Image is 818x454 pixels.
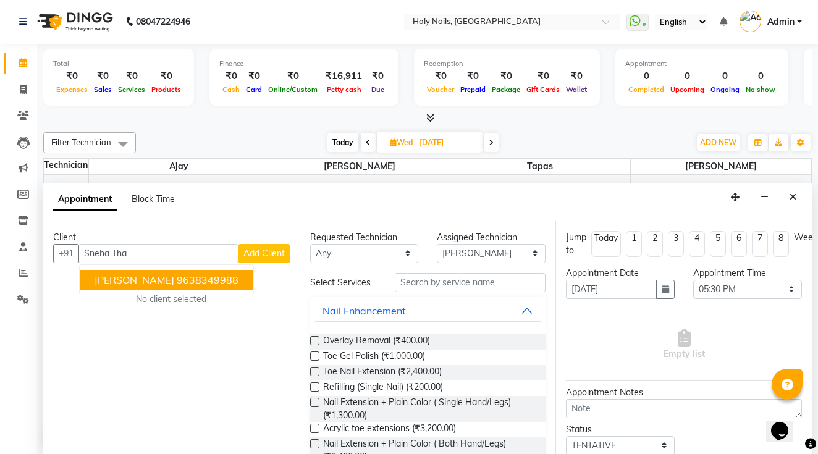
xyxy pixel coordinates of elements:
[327,133,358,152] span: Today
[566,423,675,436] div: Status
[136,4,190,39] b: 08047224946
[566,280,657,299] input: yyyy-mm-dd
[115,69,148,83] div: ₹0
[626,231,642,257] li: 1
[324,85,365,94] span: Petty cash
[773,231,789,257] li: 8
[450,159,631,174] span: Tapas
[243,69,265,83] div: ₹0
[310,231,419,244] div: Requested Technician
[301,276,386,289] div: Select Services
[740,11,761,32] img: Admin
[219,59,389,69] div: Finance
[664,329,705,361] span: Empty list
[368,85,387,94] span: Due
[784,188,802,207] button: Close
[489,69,523,83] div: ₹0
[667,69,707,83] div: 0
[710,231,726,257] li: 5
[53,188,117,211] span: Appointment
[243,248,285,259] span: Add Client
[767,15,795,28] span: Admin
[219,85,243,94] span: Cash
[89,159,269,174] span: Ajay
[424,85,457,94] span: Voucher
[91,85,115,94] span: Sales
[367,69,389,83] div: ₹0
[707,85,743,94] span: Ongoing
[243,85,265,94] span: Card
[523,69,563,83] div: ₹0
[323,303,406,318] div: Nail Enhancement
[219,69,243,83] div: ₹0
[752,231,768,257] li: 7
[625,69,667,83] div: 0
[631,159,811,174] span: [PERSON_NAME]
[323,380,443,396] span: Refilling (Single Nail) (₹200.00)
[625,85,667,94] span: Completed
[83,293,260,306] div: No client selected
[667,85,707,94] span: Upcoming
[78,244,238,263] input: Search by Name/Mobile/Email/Code
[707,69,743,83] div: 0
[115,85,148,94] span: Services
[53,85,91,94] span: Expenses
[457,69,489,83] div: ₹0
[53,231,290,244] div: Client
[53,59,184,69] div: Total
[323,396,536,422] span: Nail Extension + Plain Color ( Single Hand/Legs) (₹1,300.00)
[563,85,590,94] span: Wallet
[395,273,546,292] input: Search by service name
[387,138,416,147] span: Wed
[148,85,184,94] span: Products
[437,231,546,244] div: Assigned Technician
[523,85,563,94] span: Gift Cards
[32,4,116,39] img: logo
[315,300,541,322] button: Nail Enhancement
[594,232,618,245] div: Today
[132,193,175,204] span: Block Time
[269,159,450,174] span: [PERSON_NAME]
[51,137,111,147] span: Filter Technician
[697,134,740,151] button: ADD NEW
[265,69,321,83] div: ₹0
[563,69,590,83] div: ₹0
[668,231,684,257] li: 3
[566,267,675,280] div: Appointment Date
[625,59,778,69] div: Appointment
[321,69,367,83] div: ₹16,911
[566,231,586,257] div: Jump to
[731,231,747,257] li: 6
[566,386,802,399] div: Appointment Notes
[177,274,238,286] ngb-highlight: 9638349988
[743,69,778,83] div: 0
[91,69,115,83] div: ₹0
[693,267,802,280] div: Appointment Time
[689,231,705,257] li: 4
[53,244,79,263] button: +91
[238,244,290,263] button: Add Client
[323,422,456,437] span: Acrylic toe extensions (₹3,200.00)
[457,85,489,94] span: Prepaid
[647,231,663,257] li: 2
[95,274,174,286] span: [PERSON_NAME]
[265,85,321,94] span: Online/Custom
[743,85,778,94] span: No show
[416,133,478,152] input: 2025-09-03
[323,365,442,380] span: Toe Nail Extension (₹2,400.00)
[766,405,806,442] iframe: chat widget
[489,85,523,94] span: Package
[424,69,457,83] div: ₹0
[700,138,736,147] span: ADD NEW
[148,69,184,83] div: ₹0
[323,334,430,350] span: Overlay Removal (₹400.00)
[53,69,91,83] div: ₹0
[323,350,425,365] span: Toe Gel Polish (₹1,000.00)
[424,59,590,69] div: Redemption
[44,159,88,172] div: Technician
